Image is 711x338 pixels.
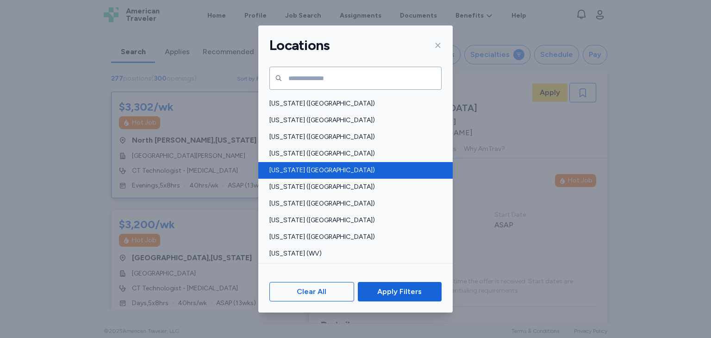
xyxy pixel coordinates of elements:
[269,249,436,258] span: [US_STATE] (WV)
[269,216,436,225] span: [US_STATE] ([GEOGRAPHIC_DATA])
[377,286,422,297] span: Apply Filters
[269,99,436,108] span: [US_STATE] ([GEOGRAPHIC_DATA])
[297,286,326,297] span: Clear All
[269,132,436,142] span: [US_STATE] ([GEOGRAPHIC_DATA])
[269,149,436,158] span: [US_STATE] ([GEOGRAPHIC_DATA])
[269,282,354,301] button: Clear All
[358,282,442,301] button: Apply Filters
[269,116,436,125] span: [US_STATE] ([GEOGRAPHIC_DATA])
[269,166,436,175] span: [US_STATE] ([GEOGRAPHIC_DATA])
[269,37,330,54] h1: Locations
[269,199,436,208] span: [US_STATE] ([GEOGRAPHIC_DATA])
[269,232,436,242] span: [US_STATE] ([GEOGRAPHIC_DATA])
[269,182,436,192] span: [US_STATE] ([GEOGRAPHIC_DATA])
